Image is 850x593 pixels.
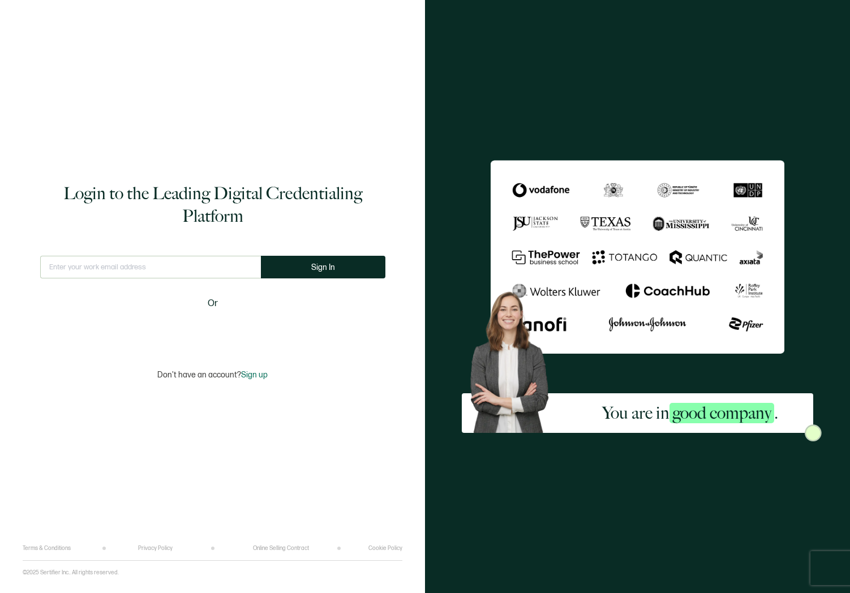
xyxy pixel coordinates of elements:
[23,545,71,552] a: Terms & Conditions
[311,263,335,272] span: Sign In
[462,285,568,433] img: Sertifier Login - You are in <span class="strong-h">good company</span>. Hero
[253,545,309,552] a: Online Selling Contract
[602,402,778,424] h2: You are in .
[208,296,218,311] span: Or
[368,545,402,552] a: Cookie Policy
[142,318,284,343] iframe: Sign in with Google Button
[31,182,394,227] h1: Login to the Leading Digital Credentialing Platform
[261,256,385,278] button: Sign In
[491,160,784,354] img: Sertifier Login - You are in <span class="strong-h">good company</span>.
[40,256,261,278] input: Enter your work email address
[805,424,822,441] img: Sertifier Login
[669,403,774,423] span: good company
[23,569,119,576] p: ©2025 Sertifier Inc.. All rights reserved.
[241,370,268,380] span: Sign up
[138,545,173,552] a: Privacy Policy
[157,370,268,380] p: Don't have an account?
[148,318,278,343] div: Sign in with Google. Opens in new tab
